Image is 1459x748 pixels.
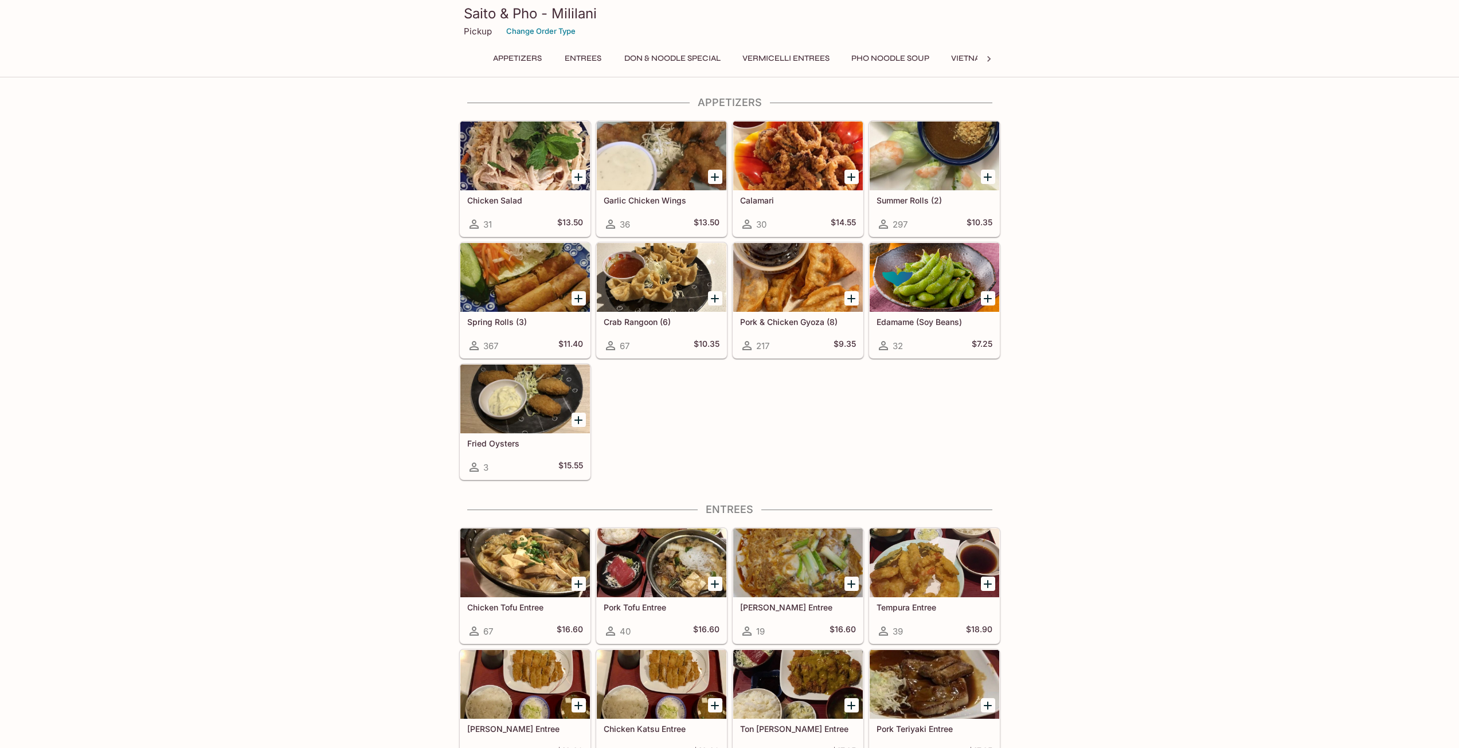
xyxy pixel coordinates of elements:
[604,602,719,612] h5: Pork Tofu Entree
[501,22,581,40] button: Change Order Type
[620,219,630,230] span: 36
[869,242,1000,358] a: Edamame (Soy Beans)32$7.25
[733,122,863,190] div: Calamari
[733,121,863,237] a: Calamari30$14.55
[483,340,498,351] span: 367
[604,195,719,205] h5: Garlic Chicken Wings
[557,50,609,66] button: Entrees
[487,50,548,66] button: Appetizers
[572,291,586,306] button: Add Spring Rolls (3)
[844,170,859,184] button: Add Calamari
[733,528,863,597] div: Katsu Tama Entree
[834,339,856,353] h5: $9.35
[597,650,726,719] div: Chicken Katsu Entree
[877,195,992,205] h5: Summer Rolls (2)
[708,698,722,712] button: Add Chicken Katsu Entree
[467,724,583,734] h5: [PERSON_NAME] Entree
[597,528,726,597] div: Pork Tofu Entree
[831,217,856,231] h5: $14.55
[557,624,583,638] h5: $16.60
[708,577,722,591] button: Add Pork Tofu Entree
[877,602,992,612] h5: Tempura Entree
[893,219,908,230] span: 297
[572,170,586,184] button: Add Chicken Salad
[459,503,1000,516] h4: Entrees
[870,122,999,190] div: Summer Rolls (2)
[694,217,719,231] h5: $13.50
[460,528,590,644] a: Chicken Tofu Entree67$16.60
[693,624,719,638] h5: $16.60
[618,50,727,66] button: Don & Noodle Special
[740,724,856,734] h5: Ton [PERSON_NAME] Entree
[981,291,995,306] button: Add Edamame (Soy Beans)
[596,528,727,644] a: Pork Tofu Entree40$16.60
[869,121,1000,237] a: Summer Rolls (2)297$10.35
[558,339,583,353] h5: $11.40
[733,528,863,644] a: [PERSON_NAME] Entree19$16.60
[981,577,995,591] button: Add Tempura Entree
[597,122,726,190] div: Garlic Chicken Wings
[736,50,836,66] button: Vermicelli Entrees
[464,26,492,37] p: Pickup
[945,50,1066,66] button: Vietnamese Sandwiches
[740,195,856,205] h5: Calamari
[756,340,769,351] span: 217
[483,462,488,473] span: 3
[967,217,992,231] h5: $10.35
[460,365,590,433] div: Fried Oysters
[467,438,583,448] h5: Fried Oysters
[870,650,999,719] div: Pork Teriyaki Entree
[483,219,492,230] span: 31
[733,242,863,358] a: Pork & Chicken Gyoza (8)217$9.35
[558,460,583,474] h5: $15.55
[572,413,586,427] button: Add Fried Oysters
[981,698,995,712] button: Add Pork Teriyaki Entree
[596,121,727,237] a: Garlic Chicken Wings36$13.50
[460,122,590,190] div: Chicken Salad
[597,243,726,312] div: Crab Rangoon (6)
[460,121,590,237] a: Chicken Salad31$13.50
[604,724,719,734] h5: Chicken Katsu Entree
[467,317,583,327] h5: Spring Rolls (3)
[460,650,590,719] div: Ton Katsu Entree
[694,339,719,353] h5: $10.35
[572,698,586,712] button: Add Ton Katsu Entree
[870,528,999,597] div: Tempura Entree
[844,291,859,306] button: Add Pork & Chicken Gyoza (8)
[733,650,863,719] div: Ton Katsu Curry Entree
[708,170,722,184] button: Add Garlic Chicken Wings
[756,626,765,637] span: 19
[756,219,766,230] span: 30
[467,602,583,612] h5: Chicken Tofu Entree
[460,243,590,312] div: Spring Rolls (3)
[870,243,999,312] div: Edamame (Soy Beans)
[620,626,631,637] span: 40
[845,50,936,66] button: Pho Noodle Soup
[893,626,903,637] span: 39
[604,317,719,327] h5: Crab Rangoon (6)
[596,242,727,358] a: Crab Rangoon (6)67$10.35
[557,217,583,231] h5: $13.50
[740,602,856,612] h5: [PERSON_NAME] Entree
[733,243,863,312] div: Pork & Chicken Gyoza (8)
[459,96,1000,109] h4: Appetizers
[844,698,859,712] button: Add Ton Katsu Curry Entree
[972,339,992,353] h5: $7.25
[572,577,586,591] button: Add Chicken Tofu Entree
[740,317,856,327] h5: Pork & Chicken Gyoza (8)
[460,364,590,480] a: Fried Oysters3$15.55
[893,340,903,351] span: 32
[460,528,590,597] div: Chicken Tofu Entree
[483,626,493,637] span: 67
[877,724,992,734] h5: Pork Teriyaki Entree
[869,528,1000,644] a: Tempura Entree39$18.90
[620,340,629,351] span: 67
[844,577,859,591] button: Add Katsu Tama Entree
[708,291,722,306] button: Add Crab Rangoon (6)
[966,624,992,638] h5: $18.90
[464,5,996,22] h3: Saito & Pho - Mililani
[877,317,992,327] h5: Edamame (Soy Beans)
[467,195,583,205] h5: Chicken Salad
[981,170,995,184] button: Add Summer Rolls (2)
[830,624,856,638] h5: $16.60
